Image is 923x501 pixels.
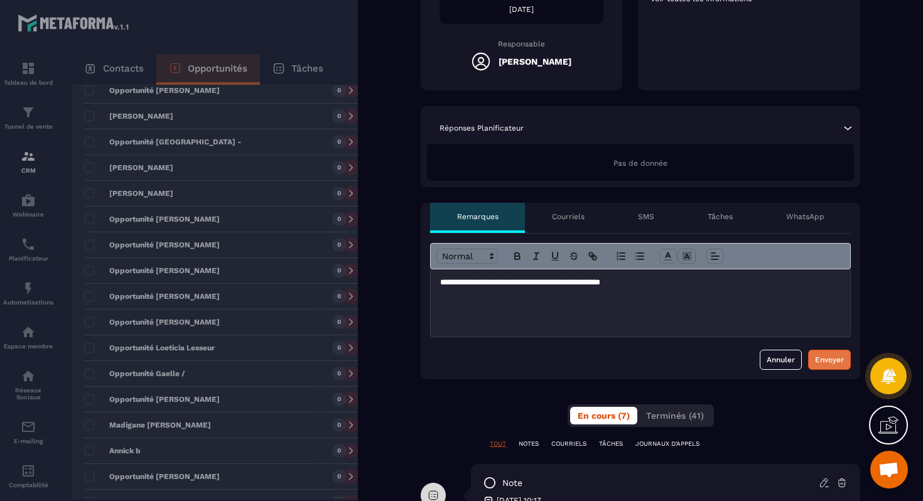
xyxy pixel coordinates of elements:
[646,411,704,421] span: Terminés (41)
[635,439,699,448] p: JOURNAUX D'APPELS
[551,439,586,448] p: COURRIELS
[457,212,499,222] p: Remarques
[440,123,524,133] p: Réponses Planificateur
[870,451,908,488] a: Ouvrir le chat
[499,57,571,67] h5: [PERSON_NAME]
[519,439,539,448] p: NOTES
[815,353,844,366] div: Envoyer
[490,439,506,448] p: TOUT
[502,477,522,489] p: note
[440,4,603,14] p: [DATE]
[786,212,824,222] p: WhatsApp
[638,212,654,222] p: SMS
[578,411,630,421] span: En cours (7)
[599,439,623,448] p: TÂCHES
[440,40,603,48] p: Responsable
[808,350,851,370] button: Envoyer
[760,350,802,370] button: Annuler
[639,407,711,424] button: Terminés (41)
[613,159,667,168] span: Pas de donnée
[570,407,637,424] button: En cours (7)
[552,212,585,222] p: Courriels
[708,212,733,222] p: Tâches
